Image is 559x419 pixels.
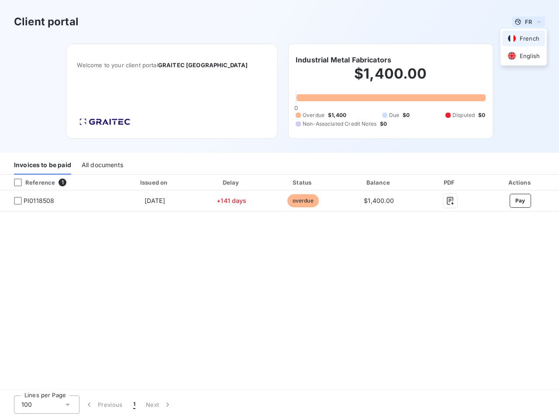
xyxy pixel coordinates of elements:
[452,111,475,119] span: Disputed
[520,52,540,60] span: English
[77,116,133,128] img: Company logo
[287,194,319,207] span: overdue
[79,395,128,414] button: Previous
[389,111,399,119] span: Due
[303,111,324,119] span: Overdue
[24,196,54,205] span: PI0118508
[380,120,387,128] span: $0
[403,111,410,119] span: $0
[483,178,557,187] div: Actions
[77,62,267,69] span: Welcome to your client portal
[217,197,246,204] span: +141 days
[21,400,32,409] span: 100
[268,178,338,187] div: Status
[525,18,532,25] span: FR
[128,395,141,414] button: 1
[158,62,248,69] span: GRAITEC [GEOGRAPHIC_DATA]
[59,179,66,186] span: 1
[82,156,123,175] div: All documents
[198,178,265,187] div: Delay
[14,156,71,175] div: Invoices to be paid
[296,65,486,91] h2: $1,400.00
[133,400,135,409] span: 1
[303,120,376,128] span: Non-Associated Credit Notes
[7,179,55,186] div: Reference
[294,104,298,111] span: 0
[341,178,417,187] div: Balance
[478,111,485,119] span: $0
[145,197,165,204] span: [DATE]
[14,14,79,30] h3: Client portal
[510,194,531,208] button: Pay
[114,178,195,187] div: Issued on
[421,178,480,187] div: PDF
[296,55,391,65] h6: Industrial Metal Fabricators
[364,197,394,204] span: $1,400.00
[141,395,177,414] button: Next
[328,111,346,119] span: $1,400
[520,34,539,43] span: French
